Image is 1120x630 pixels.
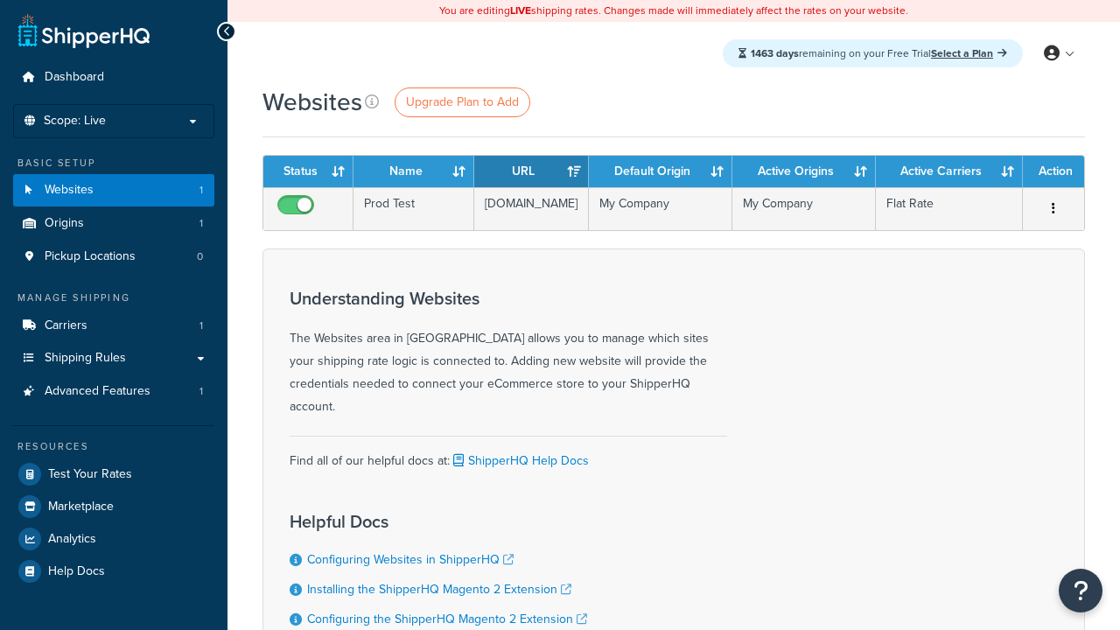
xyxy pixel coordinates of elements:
[44,114,106,129] span: Scope: Live
[13,241,214,273] a: Pickup Locations 0
[48,532,96,547] span: Analytics
[474,156,589,187] th: URL: activate to sort column ascending
[48,500,114,514] span: Marketplace
[589,187,732,230] td: My Company
[13,174,214,206] a: Websites 1
[13,491,214,522] a: Marketplace
[13,207,214,240] li: Origins
[199,384,203,399] span: 1
[263,156,353,187] th: Status: activate to sort column ascending
[48,467,132,482] span: Test Your Rates
[353,187,474,230] td: Prod Test
[732,187,876,230] td: My Company
[13,310,214,342] li: Carriers
[13,342,214,374] a: Shipping Rules
[45,318,87,333] span: Carriers
[290,512,605,531] h3: Helpful Docs
[751,45,799,61] strong: 1463 days
[510,3,531,18] b: LIVE
[290,289,727,418] div: The Websites area in [GEOGRAPHIC_DATA] allows you to manage which sites your shipping rate logic ...
[474,187,589,230] td: [DOMAIN_NAME]
[262,85,362,119] h1: Websites
[13,375,214,408] li: Advanced Features
[45,384,150,399] span: Advanced Features
[589,156,732,187] th: Default Origin: activate to sort column ascending
[13,174,214,206] li: Websites
[732,156,876,187] th: Active Origins: activate to sort column ascending
[13,523,214,555] a: Analytics
[199,183,203,198] span: 1
[45,216,84,231] span: Origins
[307,550,514,569] a: Configuring Websites in ShipperHQ
[307,610,587,628] a: Configuring the ShipperHQ Magento 2 Extension
[13,439,214,454] div: Resources
[450,451,589,470] a: ShipperHQ Help Docs
[45,70,104,85] span: Dashboard
[199,318,203,333] span: 1
[406,93,519,111] span: Upgrade Plan to Add
[876,187,1023,230] td: Flat Rate
[723,39,1023,67] div: remaining on your Free Trial
[197,249,203,264] span: 0
[13,310,214,342] a: Carriers 1
[1023,156,1084,187] th: Action
[931,45,1007,61] a: Select a Plan
[353,156,474,187] th: Name: activate to sort column ascending
[13,156,214,171] div: Basic Setup
[48,564,105,579] span: Help Docs
[13,556,214,587] a: Help Docs
[876,156,1023,187] th: Active Carriers: activate to sort column ascending
[45,351,126,366] span: Shipping Rules
[13,207,214,240] a: Origins 1
[13,375,214,408] a: Advanced Features 1
[395,87,530,117] a: Upgrade Plan to Add
[199,216,203,231] span: 1
[1059,569,1102,612] button: Open Resource Center
[45,249,136,264] span: Pickup Locations
[13,61,214,94] a: Dashboard
[290,436,727,472] div: Find all of our helpful docs at:
[307,580,571,598] a: Installing the ShipperHQ Magento 2 Extension
[13,458,214,490] a: Test Your Rates
[45,183,94,198] span: Websites
[13,290,214,305] div: Manage Shipping
[290,289,727,308] h3: Understanding Websites
[18,13,150,48] a: ShipperHQ Home
[13,241,214,273] li: Pickup Locations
